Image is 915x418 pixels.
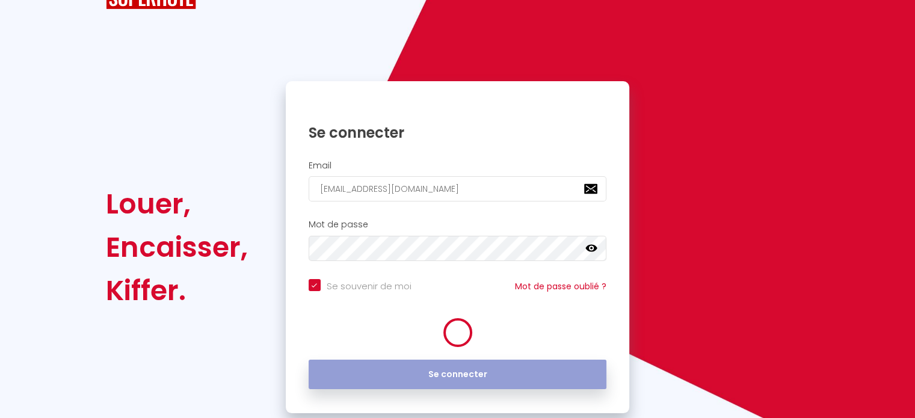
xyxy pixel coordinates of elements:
[309,176,607,201] input: Ton Email
[309,360,607,390] button: Se connecter
[309,161,607,171] h2: Email
[106,269,248,312] div: Kiffer.
[106,226,248,269] div: Encaisser,
[515,280,606,292] a: Mot de passe oublié ?
[106,182,248,226] div: Louer,
[309,220,607,230] h2: Mot de passe
[309,123,607,142] h1: Se connecter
